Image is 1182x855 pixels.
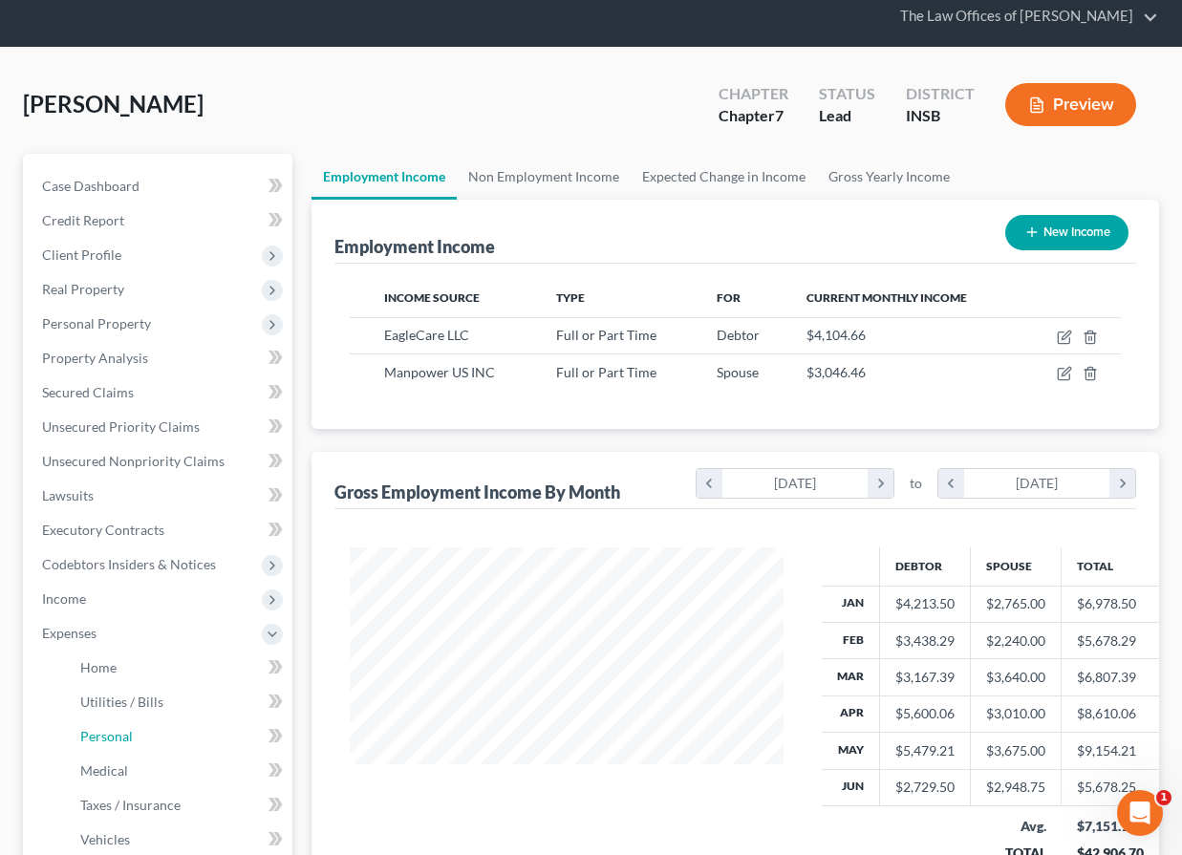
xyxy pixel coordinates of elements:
[719,83,788,105] div: Chapter
[822,622,880,658] th: Feb
[65,651,292,685] a: Home
[65,685,292,719] a: Utilities / Bills
[42,246,121,263] span: Client Profile
[895,741,955,760] div: $5,479.21
[80,762,128,779] span: Medical
[65,754,292,788] a: Medical
[384,327,469,343] span: EagleCare LLC
[986,668,1045,687] div: $3,640.00
[895,778,955,797] div: $2,729.50
[895,631,955,651] div: $3,438.29
[334,481,620,503] div: Gross Employment Income By Month
[334,235,495,258] div: Employment Income
[312,154,457,200] a: Employment Income
[938,469,964,498] i: chevron_left
[822,586,880,622] th: Jan
[822,769,880,805] th: Jun
[27,341,292,375] a: Property Analysis
[27,513,292,547] a: Executory Contracts
[27,375,292,410] a: Secured Claims
[819,83,875,105] div: Status
[895,668,955,687] div: $3,167.39
[880,547,971,586] th: Debtor
[986,817,1046,836] div: Avg.
[986,741,1045,760] div: $3,675.00
[556,327,656,343] span: Full or Part Time
[556,364,656,380] span: Full or Part Time
[27,203,292,238] a: Credit Report
[806,290,967,305] span: Current Monthly Income
[822,695,880,732] th: Apr
[1062,733,1159,769] td: $9,154.21
[1062,547,1159,586] th: Total
[1077,817,1144,836] div: $7,151.12
[895,704,955,723] div: $5,600.06
[42,487,94,503] span: Lawsuits
[80,694,163,710] span: Utilities / Bills
[986,778,1045,797] div: $2,948.75
[822,659,880,695] th: Mar
[80,728,133,744] span: Personal
[817,154,961,200] a: Gross Yearly Income
[631,154,817,200] a: Expected Change in Income
[822,733,880,769] th: May
[868,469,893,498] i: chevron_right
[42,178,140,194] span: Case Dashboard
[1005,215,1128,250] button: New Income
[819,105,875,127] div: Lead
[1062,586,1159,622] td: $6,978.50
[906,83,975,105] div: District
[457,154,631,200] a: Non Employment Income
[986,594,1045,613] div: $2,765.00
[1005,83,1136,126] button: Preview
[80,797,181,813] span: Taxes / Insurance
[895,594,955,613] div: $4,213.50
[717,364,759,380] span: Spouse
[1062,769,1159,805] td: $5,678.25
[42,315,151,331] span: Personal Property
[42,281,124,297] span: Real Property
[1062,622,1159,658] td: $5,678.29
[964,469,1110,498] div: [DATE]
[27,410,292,444] a: Unsecured Priority Claims
[906,105,975,127] div: INSB
[65,788,292,823] a: Taxes / Insurance
[717,327,760,343] span: Debtor
[42,350,148,366] span: Property Analysis
[27,444,292,479] a: Unsecured Nonpriority Claims
[1062,695,1159,732] td: $8,610.06
[42,625,97,641] span: Expenses
[384,290,480,305] span: Income Source
[806,327,866,343] span: $4,104.66
[27,479,292,513] a: Lawsuits
[806,364,866,380] span: $3,046.46
[717,290,741,305] span: For
[65,719,292,754] a: Personal
[23,90,204,118] span: [PERSON_NAME]
[42,522,164,538] span: Executory Contracts
[42,212,124,228] span: Credit Report
[1062,659,1159,695] td: $6,807.39
[27,169,292,203] a: Case Dashboard
[719,105,788,127] div: Chapter
[775,106,784,124] span: 7
[697,469,722,498] i: chevron_left
[42,418,200,435] span: Unsecured Priority Claims
[1117,790,1163,836] iframe: Intercom live chat
[910,474,922,493] span: to
[384,364,495,380] span: Manpower US INC
[80,831,130,847] span: Vehicles
[986,631,1045,651] div: $2,240.00
[42,384,134,400] span: Secured Claims
[80,659,117,675] span: Home
[986,704,1045,723] div: $3,010.00
[42,556,216,572] span: Codebtors Insiders & Notices
[722,469,869,498] div: [DATE]
[42,590,86,607] span: Income
[556,290,585,305] span: Type
[1109,469,1135,498] i: chevron_right
[1156,790,1171,805] span: 1
[971,547,1062,586] th: Spouse
[42,453,225,469] span: Unsecured Nonpriority Claims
